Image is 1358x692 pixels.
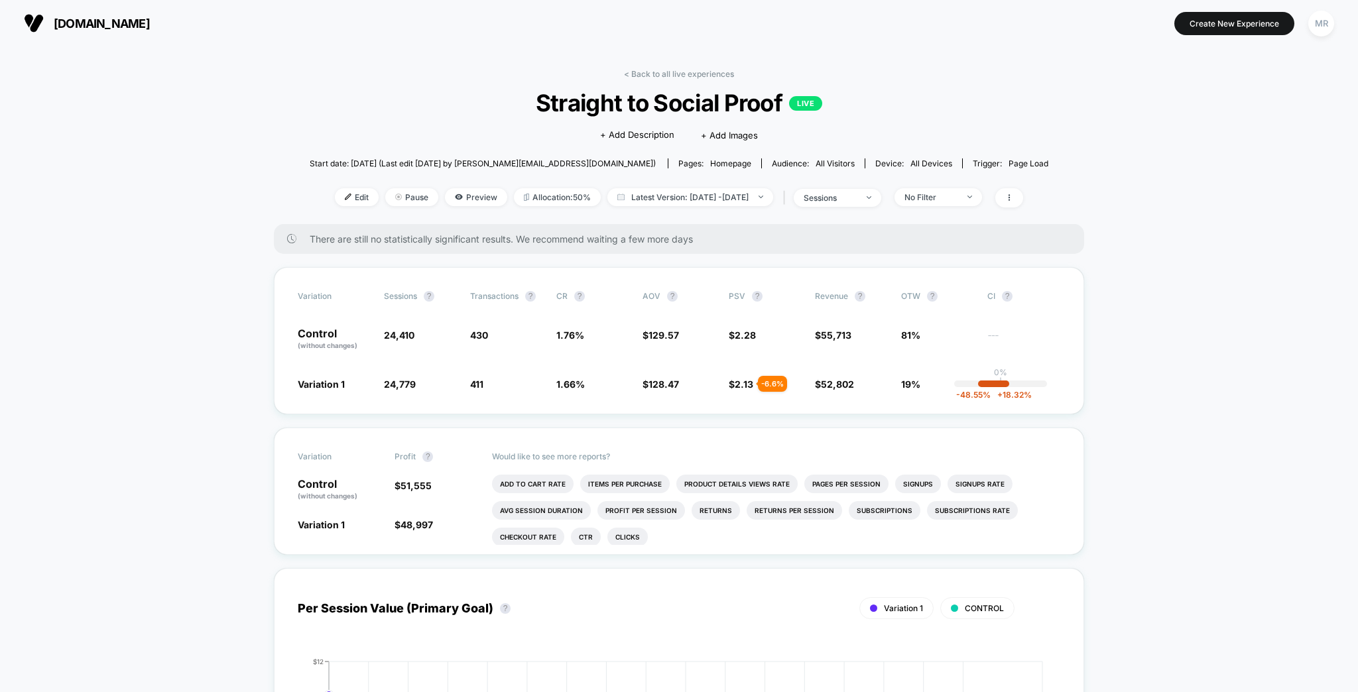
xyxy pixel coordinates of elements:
span: Device: [865,158,962,168]
span: 18.32 % [991,390,1032,400]
span: Transactions [470,291,519,301]
span: 52,802 [821,378,854,390]
span: $ [815,329,851,341]
span: 24,779 [384,378,416,390]
button: ? [855,291,865,302]
li: Checkout Rate [492,528,564,546]
span: (without changes) [298,341,357,349]
span: + Add Images [701,130,758,141]
li: Signups Rate [948,475,1013,493]
p: Control [298,479,381,501]
p: LIVE [789,96,822,111]
button: [DOMAIN_NAME] [20,13,154,34]
span: -48.55 % [956,390,991,400]
span: 129.57 [648,329,679,341]
span: CONTROL [965,603,1004,613]
button: ? [752,291,763,302]
li: Subscriptions Rate [927,501,1018,520]
span: 1.76 % [556,329,584,341]
span: $ [729,329,756,341]
button: ? [500,603,511,614]
button: ? [574,291,585,302]
img: edit [345,194,351,200]
button: ? [525,291,536,302]
li: Signups [895,475,941,493]
span: All Visitors [816,158,855,168]
span: Sessions [384,291,417,301]
span: --- [987,331,1060,351]
span: | [780,188,794,207]
span: $ [815,378,854,390]
div: Audience: [772,158,855,168]
button: ? [422,451,433,462]
span: all devices [910,158,952,168]
img: end [759,196,763,198]
span: PSV [729,291,745,301]
span: Variation [298,291,371,302]
button: ? [1002,291,1013,302]
span: CR [556,291,568,301]
span: 2.13 [735,378,753,390]
span: Preview [445,188,507,206]
span: 48,997 [401,519,433,530]
span: 51,555 [401,480,432,491]
span: Variation 1 [298,378,345,390]
img: end [967,196,972,198]
img: end [395,194,402,200]
span: Revenue [815,291,848,301]
li: Returns [692,501,740,520]
li: Subscriptions [849,501,920,520]
span: Edit [335,188,379,206]
div: Pages: [678,158,751,168]
img: rebalance [524,194,529,201]
span: 55,713 [821,329,851,341]
span: 128.47 [648,378,679,390]
li: Returns Per Session [747,501,842,520]
span: $ [395,519,433,530]
li: Add To Cart Rate [492,475,574,493]
div: Trigger: [973,158,1048,168]
span: 2.28 [735,329,756,341]
a: < Back to all live experiences [624,69,734,79]
p: Control [298,328,371,351]
li: Profit Per Session [597,501,685,520]
span: Straight to Social Proof [347,89,1011,117]
span: homepage [710,158,751,168]
span: Variation 1 [298,519,345,530]
span: 19% [901,378,920,390]
span: Allocation: 50% [514,188,601,206]
img: Visually logo [24,13,44,33]
div: No Filter [904,192,957,202]
span: Variation [298,451,371,462]
span: OTW [901,291,974,302]
span: Latest Version: [DATE] - [DATE] [607,188,773,206]
p: 0% [994,367,1007,377]
span: $ [729,378,753,390]
span: 24,410 [384,329,414,341]
img: end [867,196,871,199]
button: ? [927,291,938,302]
span: (without changes) [298,492,357,500]
li: Avg Session Duration [492,501,591,520]
p: Would like to see more reports? [492,451,1061,461]
li: Product Details Views Rate [676,475,798,493]
div: MR [1308,11,1334,36]
span: 430 [470,329,488,341]
span: $ [643,329,679,341]
tspan: $12 [313,658,324,665]
span: Pause [385,188,438,206]
span: + Add Description [600,129,674,142]
span: CI [987,291,1060,302]
span: Page Load [1009,158,1048,168]
span: $ [395,480,432,491]
p: | [999,377,1002,387]
button: ? [424,291,434,302]
span: [DOMAIN_NAME] [54,17,150,30]
img: calendar [617,194,625,200]
span: $ [643,378,679,390]
span: + [997,390,1003,400]
span: There are still no statistically significant results. We recommend waiting a few more days [310,233,1058,245]
div: sessions [804,193,857,203]
li: Pages Per Session [804,475,889,493]
span: 411 [470,378,483,390]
